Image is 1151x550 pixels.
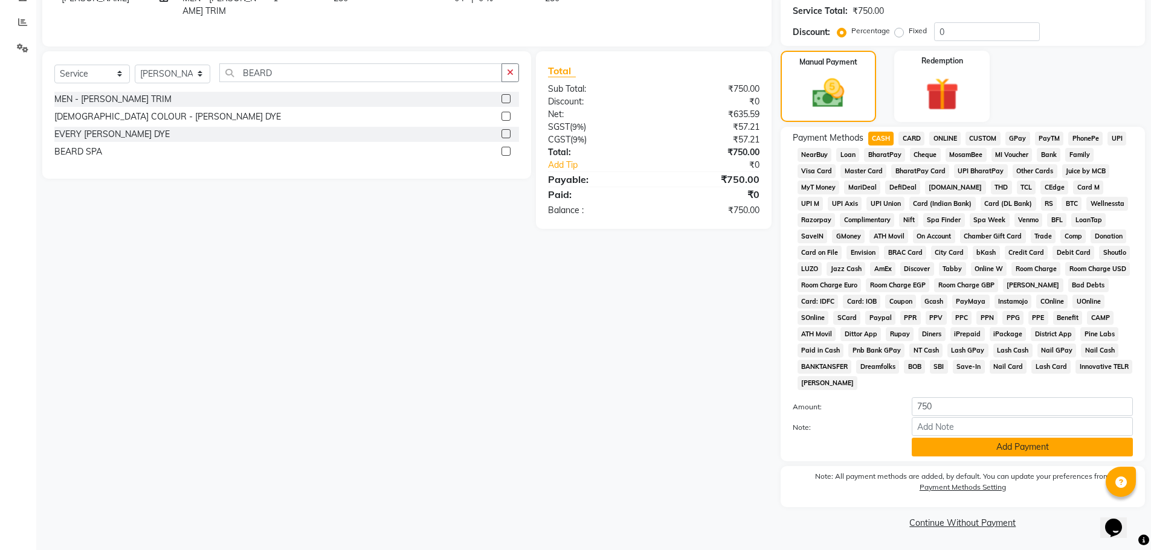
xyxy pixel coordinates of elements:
span: BANKTANSFER [798,360,852,374]
span: UPI M [798,197,824,211]
span: Nift [899,213,918,227]
span: Venmo [1014,213,1043,227]
span: Wellnessta [1086,197,1128,211]
div: Discount: [793,26,830,39]
div: BEARD SPA [54,145,102,158]
div: ₹57.21 [654,133,769,146]
span: SBI [930,360,948,374]
span: PPC [952,311,972,325]
span: ATH Movil [869,229,908,243]
span: PPV [926,311,947,325]
span: SCard [833,311,860,325]
input: Add Note [912,417,1133,436]
span: iPrepaid [950,327,985,341]
div: ₹635.59 [654,108,769,121]
span: PayMaya [952,295,990,309]
span: Spa Finder [923,213,965,227]
span: Spa Week [970,213,1010,227]
span: Envision [846,246,879,260]
span: CEdge [1040,181,1068,194]
span: iPackage [990,327,1027,341]
span: Paypal [865,311,895,325]
span: Card: IDFC [798,295,839,309]
span: SaveIN [798,229,828,243]
span: Lash Cash [993,344,1033,357]
span: Card (Indian Bank) [909,197,976,211]
span: Room Charge USD [1065,262,1130,276]
div: Service Total: [793,5,848,18]
span: Coupon [885,295,916,309]
span: [PERSON_NAME] [798,376,858,390]
span: UPI Union [866,197,904,211]
span: Card M [1073,181,1103,194]
span: PhonePe [1068,132,1103,145]
span: BharatPay [864,148,905,162]
div: ₹750.00 [654,146,769,159]
span: Donation [1091,229,1126,243]
span: AmEx [870,262,895,276]
label: Note: [784,422,903,433]
span: PayTM [1035,132,1064,145]
span: GPay [1005,132,1030,145]
span: UPI Axis [828,197,862,211]
label: Amount: [784,401,903,412]
span: Debit Card [1053,246,1094,260]
span: Room Charge GBP [934,278,998,292]
span: PPG [1002,311,1024,325]
span: Tabby [939,262,966,276]
span: Nail Card [990,360,1027,374]
span: ONLINE [929,132,961,145]
div: Net: [539,108,654,121]
span: ATH Movil [798,327,836,341]
a: Add Tip [539,159,672,171]
label: Percentage [851,25,890,36]
span: NearBuy [798,148,832,162]
span: PPR [900,311,921,325]
span: Gcash [921,295,947,309]
span: SOnline [798,311,829,325]
span: CAMP [1087,311,1114,325]
span: GMoney [832,229,865,243]
span: SGST [548,121,570,132]
div: Total: [539,146,654,159]
span: Shoutlo [1099,246,1130,260]
span: Nail Cash [1081,344,1118,357]
span: Lash GPay [947,344,988,357]
div: Paid: [539,187,654,202]
img: _cash.svg [802,75,854,112]
span: Bank [1037,148,1060,162]
span: CARD [898,132,924,145]
span: Razorpay [798,213,836,227]
span: BRAC Card [884,246,926,260]
span: Rupay [886,327,914,341]
span: Card: IOB [843,295,880,309]
input: Search or Scan [219,63,502,82]
div: [DEMOGRAPHIC_DATA] COLOUR - [PERSON_NAME] DYE [54,110,281,123]
span: MI Voucher [991,148,1033,162]
span: Room Charge Euro [798,278,862,292]
span: Master Card [840,164,886,178]
span: Pnb Bank GPay [848,344,904,357]
span: Paid in Cash [798,344,844,357]
div: ₹0 [673,159,769,171]
span: Comp [1060,229,1086,243]
span: LoanTap [1071,213,1106,227]
span: Jazz Cash [827,262,865,276]
span: Chamber Gift Card [960,229,1026,243]
span: 9% [573,135,584,144]
span: MariDeal [844,181,880,194]
div: ( ) [539,121,654,133]
span: Payment Methods [793,132,863,144]
input: Amount [912,397,1133,416]
span: PPE [1028,311,1048,325]
div: ( ) [539,133,654,146]
span: [PERSON_NAME] [1003,278,1063,292]
span: Trade [1031,229,1056,243]
span: [DOMAIN_NAME] [925,181,986,194]
span: CUSTOM [966,132,1001,145]
label: Redemption [921,56,963,66]
div: ₹750.00 [654,83,769,95]
div: ₹750.00 [654,172,769,187]
span: MyT Money [798,181,840,194]
span: City Card [931,246,968,260]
